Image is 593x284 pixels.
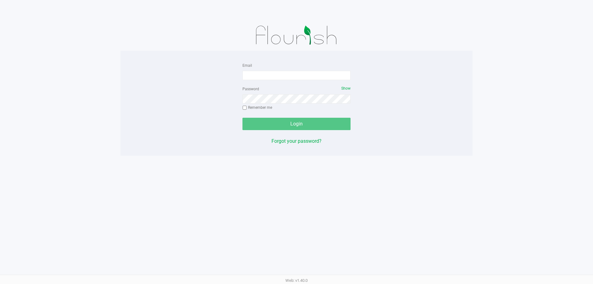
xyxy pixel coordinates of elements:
span: Web: v1.40.0 [285,278,308,283]
label: Remember me [242,105,272,110]
span: Show [341,86,351,91]
label: Password [242,86,259,92]
button: Forgot your password? [271,138,322,145]
input: Remember me [242,106,247,110]
label: Email [242,63,252,68]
